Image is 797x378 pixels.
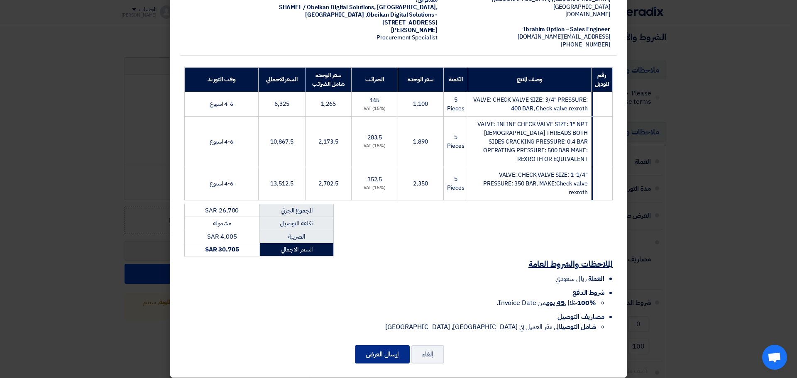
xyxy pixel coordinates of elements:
div: Ibrahim Option – Sales Engineer [451,26,610,33]
span: [EMAIL_ADDRESS][DOMAIN_NAME] [518,32,610,41]
th: رقم الموديل [591,67,612,92]
div: (15%) VAT [355,185,394,192]
button: إرسال العرض [355,345,410,363]
th: وصف المنتج [468,67,592,92]
td: تكلفه التوصيل [259,217,333,230]
button: إلغاء [411,345,444,363]
span: 5 Pieces [447,175,465,192]
strong: SAR 30,705 [205,245,239,254]
div: (15%) VAT [355,105,394,112]
span: شروط الدفع [572,288,604,298]
span: مصاريف التوصيل [557,312,604,322]
span: 4-6 اسبوع [210,137,233,146]
th: الكمية [443,67,468,92]
span: العملة [588,274,604,284]
span: Procurement Specialist [376,33,438,42]
span: [PERSON_NAME] [391,26,438,34]
span: SAR 4,005 [207,232,237,241]
li: الى مقر العميل في [GEOGRAPHIC_DATA], [GEOGRAPHIC_DATA] [184,322,596,332]
span: 283.5 [367,133,382,142]
th: وقت التوريد [185,67,259,92]
span: [DOMAIN_NAME] [565,10,610,19]
span: 13,512.5 [270,179,293,188]
td: السعر الاجمالي [259,243,333,256]
th: السعر الاجمالي [259,67,306,92]
td: الضريبة [259,230,333,243]
span: 2,702.5 [318,179,338,188]
span: 165 [370,96,380,105]
th: سعر الوحدة شامل الضرائب [305,67,352,92]
span: VALVE: CHECK VALVE SIZE: 3/4" PRESSURE: 400 BAR, Check valve rexroth [473,95,587,113]
span: 1,890 [413,137,428,146]
td: المجموع الجزئي [259,204,333,217]
td: SAR 26,700 [185,204,260,217]
div: (15%) VAT [355,143,394,150]
u: 45 يوم [546,298,565,308]
span: VALVE: INLINE CHECK VALVE SIZE: 1" NPT [DEMOGRAPHIC_DATA] THREADS BOTH SIDES CRACKING PRESSURE: 0... [477,120,587,163]
span: 4-6 اسبوع [210,179,233,188]
span: 2,350 [413,179,428,188]
span: خلال من Invoice Date. [496,298,596,308]
span: ريال سعودي [555,274,587,284]
span: مشموله [213,219,231,228]
span: 2,173.5 [318,137,338,146]
span: SHAMEL / Obeikan Digital Solutions, [279,3,376,12]
a: Open chat [762,345,787,370]
th: الضرائب [352,67,398,92]
strong: 100% [577,298,596,308]
strong: شامل التوصيل [560,322,596,332]
span: 5 Pieces [447,133,465,150]
span: 352.5 [367,175,382,184]
span: [GEOGRAPHIC_DATA], [GEOGRAPHIC_DATA] ,Obeikan Digital Solutions - [STREET_ADDRESS] [305,3,438,27]
span: 1,100 [413,100,428,108]
span: 1,265 [321,100,336,108]
u: الملاحظات والشروط العامة [528,258,613,270]
span: 10,867.5 [270,137,293,146]
th: سعر الوحدة [398,67,443,92]
span: [PHONE_NUMBER] [561,40,610,49]
span: 5 Pieces [447,95,465,113]
span: 4-6 اسبوع [210,100,233,108]
span: 6,325 [274,100,289,108]
span: VALVE: CHECK VALVE SIZE: 1-1/4" PRESSURE: 350 BAR, MAKE:Check valve rexroth [483,171,588,197]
